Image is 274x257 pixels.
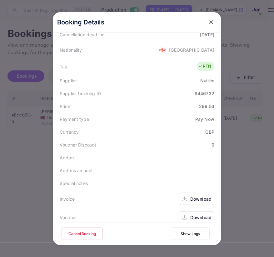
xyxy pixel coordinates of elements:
[60,129,79,135] div: Currency
[206,17,217,28] button: close
[60,63,67,70] div: Tag
[60,196,75,202] div: Invoice
[200,31,214,38] div: [DATE]
[60,103,70,110] div: Price
[171,228,210,240] button: Show Logs
[60,31,104,38] div: Cancellation deadline
[62,228,103,240] button: Cancel Booking
[57,18,104,27] p: Booking Details
[60,180,88,187] div: Special notes
[190,214,212,221] div: Download
[60,116,89,122] div: Payment type
[212,141,214,148] div: 0
[60,154,74,161] div: Addon
[200,77,214,84] div: Nuitée
[60,167,93,174] div: Addons amount
[199,103,214,110] div: 299.53
[169,47,214,53] div: [GEOGRAPHIC_DATA]
[195,90,214,97] div: 9446732
[206,129,214,135] div: GBP
[60,214,77,221] div: Voucher
[198,63,211,69] div: RFN
[195,116,214,122] div: Pay Now
[60,141,96,148] div: Voucher Discount
[190,196,212,202] div: Download
[60,90,101,97] div: Supplier booking ID
[159,44,166,55] span: United States
[60,77,77,84] div: Supplier
[60,47,82,53] div: Nationality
